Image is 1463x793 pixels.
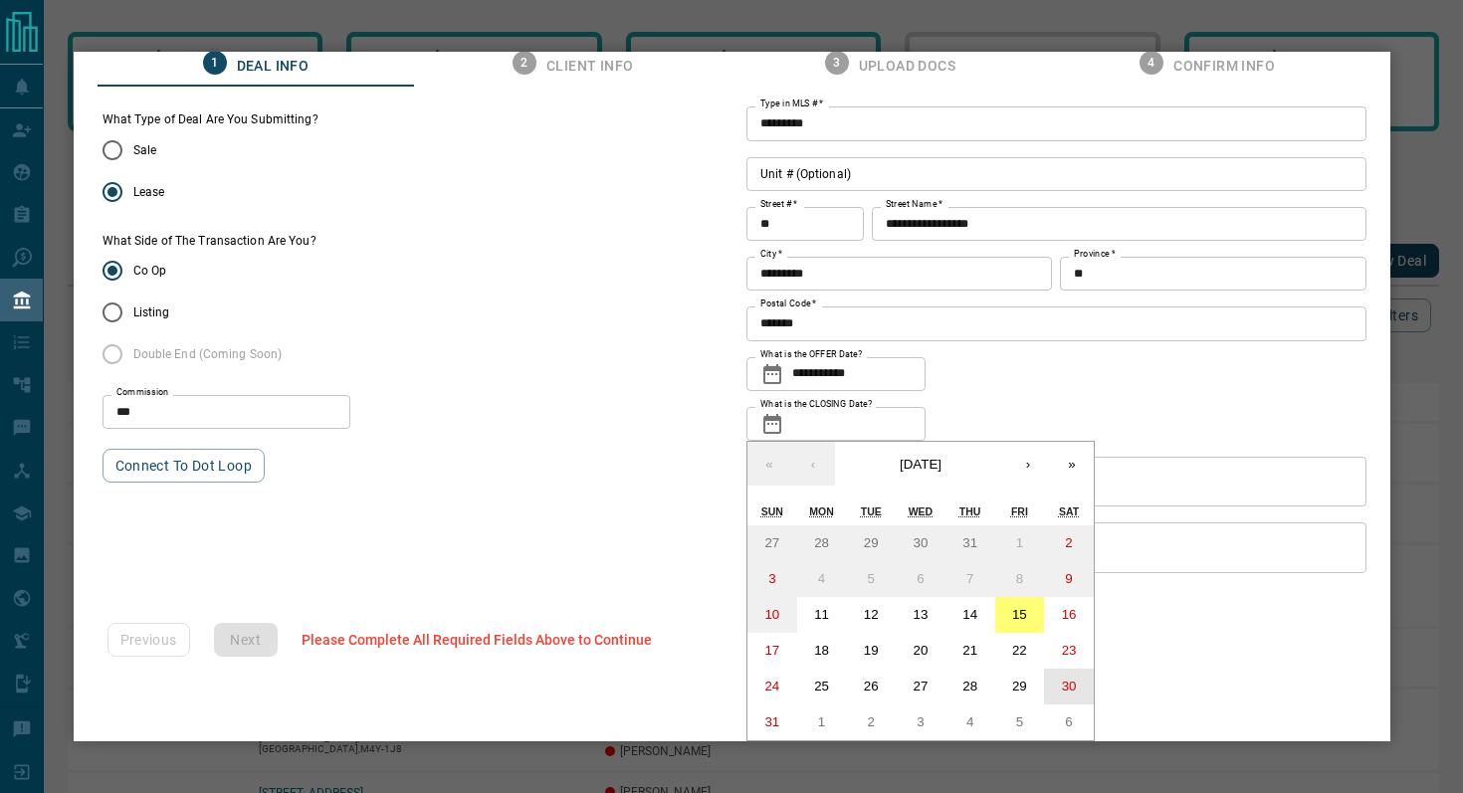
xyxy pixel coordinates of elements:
[917,714,924,729] abbr: September 3, 2025
[768,571,775,586] abbr: August 3, 2025
[747,561,797,597] button: August 3, 2025
[211,56,218,70] text: 1
[133,345,283,363] span: Double End (Coming Soon)
[103,233,316,250] label: What Side of The Transaction Are You?
[966,714,973,729] abbr: September 4, 2025
[760,297,816,310] label: Postal Code
[1012,679,1027,694] abbr: August 29, 2025
[760,198,797,211] label: Street #
[896,525,945,561] button: July 30, 2025
[747,704,797,740] button: August 31, 2025
[1050,442,1094,486] button: »
[814,679,829,694] abbr: August 25, 2025
[995,704,1045,740] button: September 5, 2025
[760,248,782,261] label: City
[103,111,318,128] legend: What Type of Deal Are You Submitting?
[896,704,945,740] button: September 3, 2025
[945,704,995,740] button: September 4, 2025
[909,505,934,517] abbr: Wednesday
[302,632,652,648] span: Please Complete All Required Fields Above to Continue
[797,704,847,740] button: September 1, 2025
[747,525,797,561] button: July 27, 2025
[1006,442,1050,486] button: ›
[760,98,823,110] label: Type in MLS #
[809,505,834,517] abbr: Monday
[959,505,981,517] abbr: Thursday
[818,571,825,586] abbr: August 4, 2025
[1016,535,1023,550] abbr: August 1, 2025
[846,597,896,633] button: August 12, 2025
[1016,571,1023,586] abbr: August 8, 2025
[995,633,1045,669] button: August 22, 2025
[914,643,929,658] abbr: August 20, 2025
[133,141,156,159] span: Sale
[764,714,779,729] abbr: August 31, 2025
[945,525,995,561] button: July 31, 2025
[797,669,847,704] button: August 25, 2025
[914,607,929,622] abbr: August 13, 2025
[814,643,829,658] abbr: August 18, 2025
[747,597,797,633] button: August 10, 2025
[1016,714,1023,729] abbr: September 5, 2025
[886,198,942,211] label: Street Name
[133,183,165,201] span: Lease
[868,714,875,729] abbr: September 2, 2025
[797,561,847,597] button: August 4, 2025
[764,679,779,694] abbr: August 24, 2025
[864,535,879,550] abbr: July 29, 2025
[1044,669,1094,704] button: August 30, 2025
[760,398,872,411] label: What is the CLOSING Date?
[962,607,977,622] abbr: August 14, 2025
[797,597,847,633] button: August 11, 2025
[1062,607,1077,622] abbr: August 16, 2025
[797,633,847,669] button: August 18, 2025
[237,58,310,76] span: Deal Info
[868,571,875,586] abbr: August 5, 2025
[962,643,977,658] abbr: August 21, 2025
[133,262,167,280] span: Co Op
[1065,714,1072,729] abbr: September 6, 2025
[818,714,825,729] abbr: September 1, 2025
[814,535,829,550] abbr: July 28, 2025
[835,442,1006,486] button: [DATE]
[1044,525,1094,561] button: August 2, 2025
[814,607,829,622] abbr: August 11, 2025
[1012,643,1027,658] abbr: August 22, 2025
[797,525,847,561] button: July 28, 2025
[1044,561,1094,597] button: August 9, 2025
[914,679,929,694] abbr: August 27, 2025
[900,457,941,472] span: [DATE]
[995,561,1045,597] button: August 8, 2025
[995,597,1045,633] button: August 15, 2025
[1011,505,1028,517] abbr: Friday
[760,348,862,361] label: What is the OFFER Date?
[846,633,896,669] button: August 19, 2025
[764,607,779,622] abbr: August 10, 2025
[896,669,945,704] button: August 27, 2025
[764,643,779,658] abbr: August 17, 2025
[917,571,924,586] abbr: August 6, 2025
[864,679,879,694] abbr: August 26, 2025
[1065,571,1072,586] abbr: August 9, 2025
[1059,505,1079,517] abbr: Saturday
[846,525,896,561] button: July 29, 2025
[864,607,879,622] abbr: August 12, 2025
[1062,643,1077,658] abbr: August 23, 2025
[861,505,882,517] abbr: Tuesday
[1065,535,1072,550] abbr: August 2, 2025
[1074,248,1115,261] label: Province
[995,669,1045,704] button: August 29, 2025
[116,386,169,399] label: Commission
[103,449,266,483] button: Connect to Dot Loop
[133,303,170,321] span: Listing
[846,669,896,704] button: August 26, 2025
[896,561,945,597] button: August 6, 2025
[747,669,797,704] button: August 24, 2025
[945,669,995,704] button: August 28, 2025
[966,571,973,586] abbr: August 7, 2025
[1044,704,1094,740] button: September 6, 2025
[864,643,879,658] abbr: August 19, 2025
[995,525,1045,561] button: August 1, 2025
[764,535,779,550] abbr: July 27, 2025
[791,442,835,486] button: ‹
